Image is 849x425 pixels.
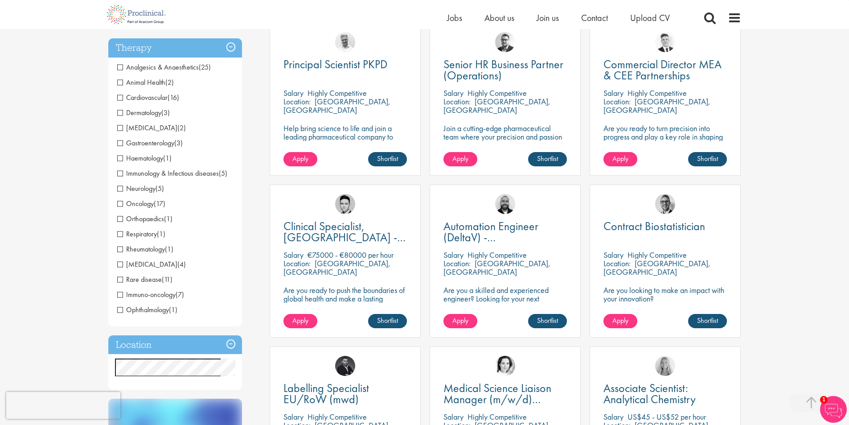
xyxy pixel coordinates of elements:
[117,214,172,223] span: Orthopaedics
[468,412,527,422] p: Highly Competitive
[603,250,623,260] span: Salary
[283,258,311,268] span: Location:
[165,244,173,254] span: (1)
[154,199,165,208] span: (17)
[117,169,219,178] span: Immunology & Infectious diseases
[655,194,675,214] img: George Breen
[117,244,165,254] span: Rheumatology
[452,316,468,325] span: Apply
[603,59,727,81] a: Commercial Director MEA & CEE Partnerships
[283,383,407,405] a: Labelling Specialist EU/RoW (mwd)
[169,305,177,314] span: (1)
[603,258,710,277] p: [GEOGRAPHIC_DATA], [GEOGRAPHIC_DATA]
[117,275,162,284] span: Rare disease
[443,250,463,260] span: Salary
[335,356,355,376] a: Fidan Beqiraj
[283,219,406,256] span: Clinical Specialist, [GEOGRAPHIC_DATA] - Cardiac
[335,194,355,214] img: Connor Lynes
[443,124,567,158] p: Join a cutting-edge pharmaceutical team where your precision and passion for quality will help sh...
[177,123,186,132] span: (2)
[283,57,387,72] span: Principal Scientist PKPD
[117,123,177,132] span: [MEDICAL_DATA]
[495,32,515,52] img: Niklas Kaminski
[117,184,156,193] span: Neurology
[603,152,637,166] a: Apply
[655,356,675,376] img: Shannon Briggs
[117,305,177,314] span: Ophthalmology
[292,154,308,163] span: Apply
[443,219,551,256] span: Automation Engineer (DeltaV) - [GEOGRAPHIC_DATA]
[283,412,304,422] span: Salary
[820,396,828,404] span: 1
[603,96,631,107] span: Location:
[335,32,355,52] img: Joshua Bye
[117,229,157,239] span: Respiratory
[164,214,172,223] span: (1)
[308,412,367,422] p: Highly Competitive
[117,93,179,102] span: Cardiovascular
[468,88,527,98] p: Highly Competitive
[628,412,706,422] p: US$45 - US$52 per hour
[117,229,165,239] span: Respiratory
[308,250,394,260] p: €75000 - €80000 per hour
[283,96,311,107] span: Location:
[283,250,304,260] span: Salary
[308,88,367,98] p: Highly Competitive
[603,221,727,232] a: Contract Biostatistician
[528,152,567,166] a: Shortlist
[443,412,463,422] span: Salary
[603,258,631,268] span: Location:
[117,275,172,284] span: Rare disease
[443,88,463,98] span: Salary
[443,383,567,405] a: Medical Science Liaison Manager (m/w/d) Nephrologie
[495,194,515,214] img: Jordan Kiely
[443,57,563,83] span: Senior HR Business Partner (Operations)
[168,93,179,102] span: (16)
[199,62,211,72] span: (25)
[495,356,515,376] img: Greta Prestel
[443,221,567,243] a: Automation Engineer (DeltaV) - [GEOGRAPHIC_DATA]
[612,154,628,163] span: Apply
[628,88,687,98] p: Highly Competitive
[283,380,369,407] span: Labelling Specialist EU/RoW (mwd)
[484,12,514,24] a: About us
[443,96,471,107] span: Location:
[162,275,172,284] span: (11)
[117,153,163,163] span: Haematology
[292,316,308,325] span: Apply
[655,32,675,52] img: Nicolas Daniel
[157,229,165,239] span: (1)
[117,260,177,269] span: [MEDICAL_DATA]
[165,78,174,87] span: (2)
[117,93,168,102] span: Cardiovascular
[283,286,407,328] p: Are you ready to push the boundaries of global health and make a lasting impact? This role at a h...
[612,316,628,325] span: Apply
[117,138,183,148] span: Gastroenterology
[117,199,165,208] span: Oncology
[603,96,710,115] p: [GEOGRAPHIC_DATA], [GEOGRAPHIC_DATA]
[368,152,407,166] a: Shortlist
[117,184,164,193] span: Neurology
[108,38,242,58] h3: Therapy
[528,314,567,328] a: Shortlist
[156,184,164,193] span: (5)
[117,123,186,132] span: Diabetes
[603,380,696,407] span: Associate Scientist: Analytical Chemistry
[688,152,727,166] a: Shortlist
[628,250,687,260] p: Highly Competitive
[163,153,172,163] span: (1)
[603,219,705,234] span: Contract Biostatistician
[117,290,184,299] span: Immuno-oncology
[443,258,471,268] span: Location:
[117,214,164,223] span: Orthopaedics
